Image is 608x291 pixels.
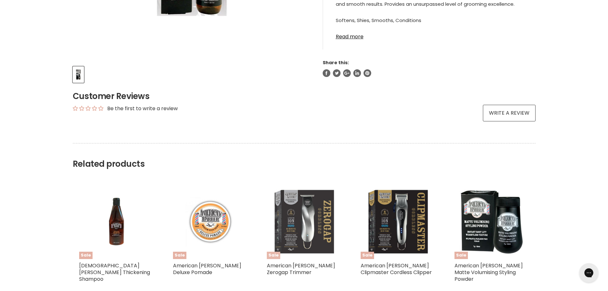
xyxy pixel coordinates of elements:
[454,252,468,259] span: Sale
[576,261,602,285] iframe: Gorgias live chat messenger
[79,262,150,283] a: [DEMOGRAPHIC_DATA] [PERSON_NAME] Thickening Shampoo
[361,184,435,259] img: American Barber Clipmaster Cordless Clipper
[454,262,523,283] a: American [PERSON_NAME] Matte Volumising Styling Powder
[361,184,435,259] a: American Barber Clipmaster Cordless Clipper Sale
[267,262,335,276] a: American [PERSON_NAME] Zerogap Trimmer
[73,66,84,83] button: American Barber Beard Oil
[92,184,141,259] img: American Barber Thickening Shampoo
[73,143,536,169] h2: Related products
[173,184,248,259] a: American Barber Deluxe Pomade Sale
[72,65,312,83] div: Product thumbnails
[267,252,280,259] span: Sale
[79,252,93,259] span: Sale
[483,105,536,121] a: Write a review
[73,90,536,102] h2: Customer Reviews
[323,60,536,77] aside: Share this:
[107,105,178,112] div: Be the first to write a review
[173,262,241,276] a: American [PERSON_NAME] Deluxe Pomade
[454,184,529,259] a: American Barber Matte Volumising Styling Powder Sale
[454,184,529,259] img: American Barber Matte Volumising Styling Powder
[79,184,154,259] a: American Barber Thickening Shampoo Sale
[173,252,186,259] span: Sale
[336,30,523,40] a: Read more
[361,262,432,276] a: American [PERSON_NAME] Clipmaster Cordless Clipper
[267,184,342,259] a: American Barber Zerogap Trimmer Sale
[323,59,349,66] span: Share this:
[185,184,235,259] img: American Barber Deluxe Pomade
[267,184,342,259] img: American Barber Zerogap Trimmer
[361,252,374,259] span: Sale
[73,67,83,82] img: American Barber Beard Oil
